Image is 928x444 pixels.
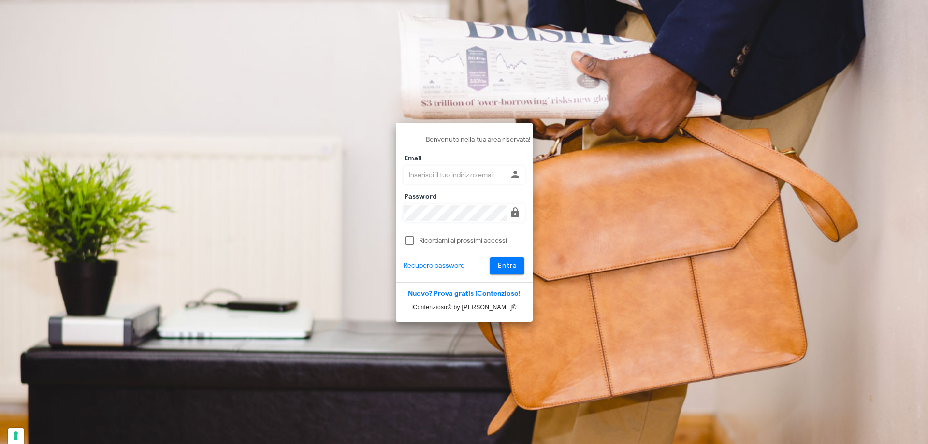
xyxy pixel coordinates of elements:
[419,236,525,245] label: Ricordami ai prossimi accessi
[426,134,531,145] p: Benvenuto nella tua area riservata!
[404,260,465,271] a: Recupero password
[401,192,437,201] label: Password
[401,154,422,163] label: Email
[404,167,507,183] input: Inserisci il tuo indirizzo email
[408,289,521,298] a: Nuovo? Prova gratis iContenzioso!
[396,302,533,312] p: iContenzioso® by [PERSON_NAME]©
[490,257,525,274] button: Entra
[497,261,517,270] span: Entra
[8,428,24,444] button: Le tue preferenze relative al consenso per le tecnologie di tracciamento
